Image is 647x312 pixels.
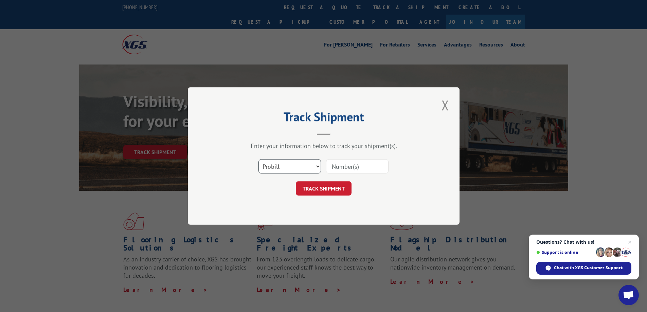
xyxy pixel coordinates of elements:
button: Close modal [439,96,451,114]
div: Enter your information below to track your shipment(s). [222,142,426,150]
span: Questions? Chat with us! [536,239,631,245]
span: Chat with XGS Customer Support [536,262,631,275]
h2: Track Shipment [222,112,426,125]
input: Number(s) [326,159,389,173]
button: TRACK SHIPMENT [296,181,352,196]
span: Support is online [536,250,593,255]
span: Chat with XGS Customer Support [554,265,623,271]
a: Open chat [618,285,639,305]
